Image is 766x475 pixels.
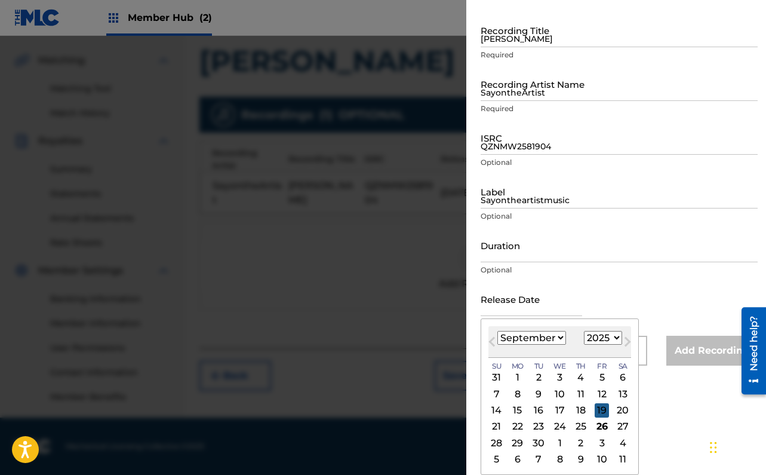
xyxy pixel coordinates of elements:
[482,335,502,354] button: Previous Month
[595,419,609,434] div: Choose Friday, September 26th, 2025
[576,361,586,372] span: Th
[553,436,567,450] div: Choose Wednesday, October 1st, 2025
[595,403,609,418] div: Choose Friday, September 19th, 2025
[531,370,546,385] div: Choose Tuesday, September 2nd, 2025
[574,403,588,418] div: Choose Thursday, September 18th, 2025
[531,419,546,434] div: Choose Tuesday, September 23rd, 2025
[616,403,630,418] div: Choose Saturday, September 20th, 2025
[481,103,758,114] p: Required
[481,50,758,60] p: Required
[706,418,766,475] iframe: Chat Widget
[553,419,567,434] div: Choose Wednesday, September 24th, 2025
[481,211,758,222] p: Optional
[510,419,525,434] div: Choose Monday, September 22nd, 2025
[531,403,546,418] div: Choose Tuesday, September 16th, 2025
[531,387,546,401] div: Choose Tuesday, September 9th, 2025
[553,370,567,385] div: Choose Wednesday, September 3rd, 2025
[510,370,525,385] div: Choose Monday, September 1st, 2025
[490,452,504,467] div: Choose Sunday, October 5th, 2025
[14,9,60,26] img: MLC Logo
[128,11,212,24] span: Member Hub
[710,430,717,465] div: Drag
[510,436,525,450] div: Choose Monday, September 29th, 2025
[488,369,631,467] div: Month September, 2025
[553,403,567,418] div: Choose Wednesday, September 17th, 2025
[490,436,504,450] div: Choose Sunday, September 28th, 2025
[481,157,758,168] p: Optional
[481,265,758,275] p: Optional
[616,419,630,434] div: Choose Saturday, September 27th, 2025
[595,370,609,385] div: Choose Friday, September 5th, 2025
[616,436,630,450] div: Choose Saturday, October 4th, 2025
[531,436,546,450] div: Choose Tuesday, September 30th, 2025
[510,403,525,418] div: Choose Monday, September 15th, 2025
[595,452,609,467] div: Choose Friday, October 10th, 2025
[574,452,588,467] div: Choose Thursday, October 9th, 2025
[553,361,566,372] span: We
[510,387,525,401] div: Choose Monday, September 8th, 2025
[553,387,567,401] div: Choose Wednesday, September 10th, 2025
[574,387,588,401] div: Choose Thursday, September 11th, 2025
[492,361,501,372] span: Su
[618,335,637,354] button: Next Month
[510,452,525,467] div: Choose Monday, October 6th, 2025
[616,370,630,385] div: Choose Saturday, September 6th, 2025
[574,419,588,434] div: Choose Thursday, September 25th, 2025
[490,370,504,385] div: Choose Sunday, August 31st, 2025
[490,403,504,418] div: Choose Sunday, September 14th, 2025
[512,361,524,372] span: Mo
[490,387,504,401] div: Choose Sunday, September 7th, 2025
[733,303,766,399] iframe: Resource Center
[534,361,543,372] span: Tu
[490,419,504,434] div: Choose Sunday, September 21st, 2025
[106,11,121,25] img: Top Rightsholders
[574,370,588,385] div: Choose Thursday, September 4th, 2025
[531,452,546,467] div: Choose Tuesday, October 7th, 2025
[616,387,630,401] div: Choose Saturday, September 13th, 2025
[619,361,627,372] span: Sa
[597,361,607,372] span: Fr
[595,436,609,450] div: Choose Friday, October 3rd, 2025
[595,387,609,401] div: Choose Friday, September 12th, 2025
[616,452,630,467] div: Choose Saturday, October 11th, 2025
[199,12,212,23] span: (2)
[481,318,639,475] div: Choose Date
[553,452,567,467] div: Choose Wednesday, October 8th, 2025
[574,436,588,450] div: Choose Thursday, October 2nd, 2025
